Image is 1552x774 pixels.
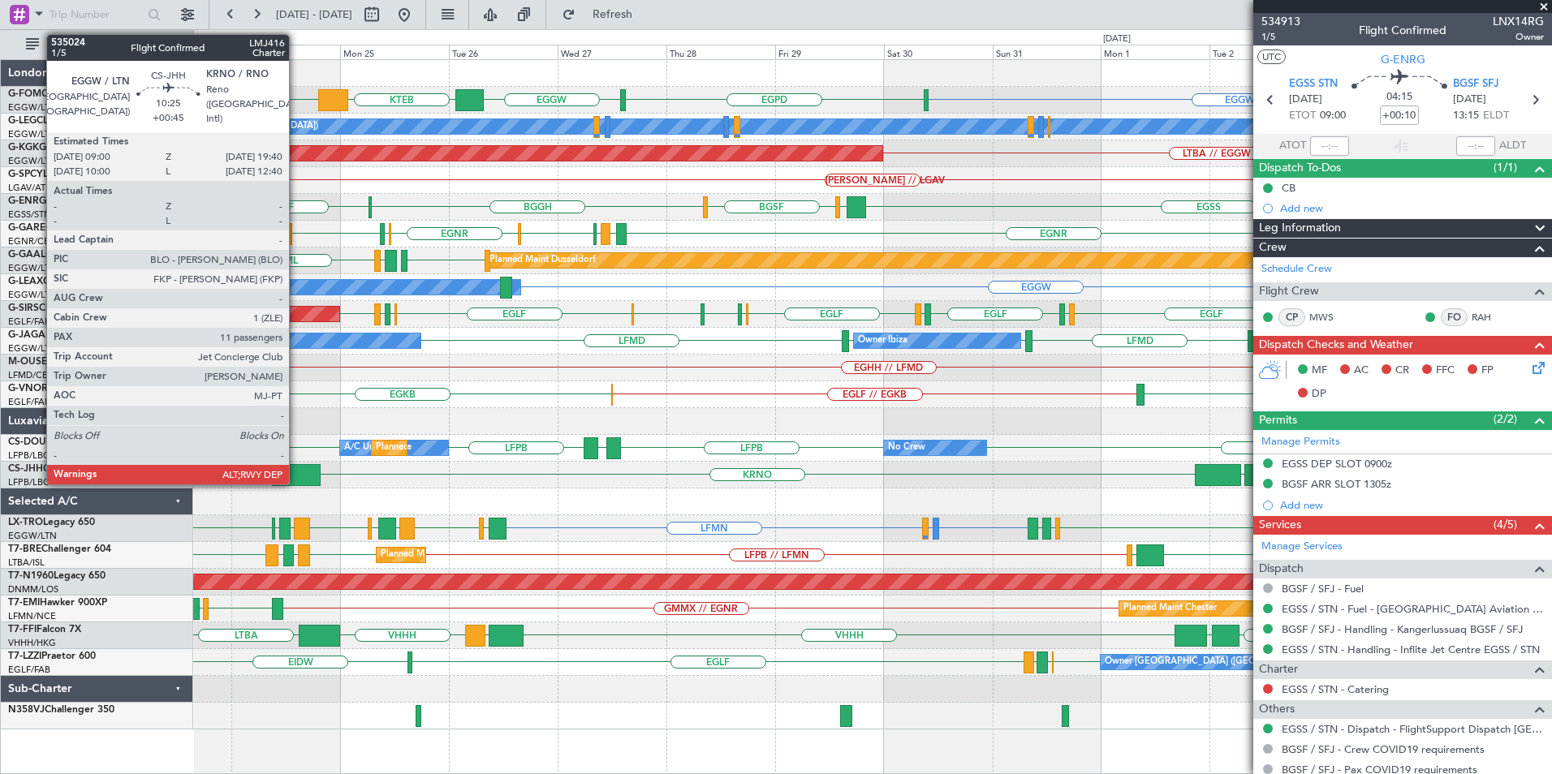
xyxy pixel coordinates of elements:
[8,369,55,381] a: LFMD/CEQ
[888,436,925,460] div: No Crew
[8,437,101,447] a: CS-DOUGlobal 6500
[8,303,101,313] a: G-SIRSCitation Excel
[8,342,57,355] a: EGGW/LTN
[1499,138,1526,154] span: ALDT
[381,543,636,567] div: Planned Maint [GEOGRAPHIC_DATA] ([GEOGRAPHIC_DATA])
[489,248,596,273] div: Planned Maint Dusseldorf
[18,32,176,58] button: All Aircraft
[8,384,118,393] a: G-VNORChallenger 650
[8,223,142,233] a: G-GARECessna Citation XLS+
[8,476,50,488] a: LFPB/LBG
[1280,498,1544,512] div: Add new
[8,196,101,206] a: G-ENRGPraetor 600
[8,289,57,301] a: EGGW/LTN
[8,277,133,286] a: G-LEAXCessna Citation XLS
[1441,308,1468,326] div: FO
[8,182,52,194] a: LGAV/ATH
[8,557,45,569] a: LTBA/ISL
[1494,411,1517,428] span: (2/2)
[1282,643,1540,656] a: EGSS / STN - Handling - Inflite Jet Centre EGSS / STN
[8,664,50,676] a: EGLF/FAB
[8,544,41,554] span: T7-BRE
[8,651,41,661] span: T7-LZZI
[1453,76,1499,92] span: BGSF SFJ
[8,250,142,260] a: G-GAALCessna Citation XLS+
[340,45,449,59] div: Mon 25
[8,583,58,596] a: DNMM/LOS
[1494,516,1517,533] span: (4/5)
[8,330,102,340] a: G-JAGAPhenom 300
[8,625,81,634] a: T7-FFIFalcon 7X
[8,277,43,286] span: G-LEAX
[8,598,107,608] a: T7-EMIHawker 900XP
[8,637,56,649] a: VHHH/HKG
[558,45,666,59] div: Wed 27
[579,9,647,20] span: Refresh
[666,45,775,59] div: Thu 28
[1259,282,1319,301] span: Flight Crew
[8,155,57,167] a: EGGW/LTN
[196,32,224,46] div: [DATE]
[1259,560,1304,578] span: Dispatch
[1282,622,1523,636] a: BGSF / SFJ - Handling - Kangerlussuaq BGSF / SFJ
[1483,108,1509,124] span: ELDT
[8,396,50,408] a: EGLF/FAB
[1481,363,1494,379] span: FP
[8,651,96,661] a: T7-LZZIPraetor 600
[1289,92,1322,108] span: [DATE]
[1289,108,1316,124] span: ETOT
[8,316,50,328] a: EGLF/FAB
[993,45,1101,59] div: Sun 31
[1259,219,1341,238] span: Leg Information
[1320,108,1346,124] span: 09:00
[8,303,39,313] span: G-SIRS
[1312,363,1327,379] span: MF
[1261,261,1332,277] a: Schedule Crew
[1279,138,1306,154] span: ATOT
[8,464,43,474] span: CS-JHH
[1395,363,1409,379] span: CR
[1282,457,1392,471] div: EGSS DEP SLOT 0900z
[1310,136,1349,156] input: --:--
[344,436,412,460] div: A/C Unavailable
[1309,310,1346,325] a: MWS
[8,518,95,527] a: LX-TROLegacy 650
[42,39,171,50] span: All Aircraft
[8,89,50,99] span: G-FOMO
[8,170,95,179] a: G-SPCYLegacy 650
[8,598,40,608] span: T7-EMI
[231,45,340,59] div: Sun 24
[8,116,95,126] a: G-LEGCLegacy 600
[8,449,50,462] a: LFPB/LBG
[1261,434,1340,450] a: Manage Permits
[1472,310,1508,325] a: RAH
[8,330,45,340] span: G-JAGA
[1259,700,1295,719] span: Others
[1257,49,1286,64] button: UTC
[1494,159,1517,176] span: (1/1)
[8,610,56,622] a: LFMN/NCE
[1282,682,1389,696] a: EGSS / STN - Catering
[1282,742,1485,756] a: BGSF / SFJ - Crew COVID19 requirements
[1436,363,1455,379] span: FFC
[8,89,105,99] a: G-FOMOGlobal 6000
[50,2,143,27] input: Trip Number
[449,45,558,59] div: Tue 26
[1282,722,1544,736] a: EGSS / STN - Dispatch - FlightSupport Dispatch [GEOGRAPHIC_DATA]
[554,2,652,28] button: Refresh
[1259,239,1287,257] span: Crew
[8,143,98,153] a: G-KGKGLegacy 600
[8,250,45,260] span: G-GAAL
[1209,45,1318,59] div: Tue 2
[8,625,37,634] span: T7-FFI
[1259,411,1297,430] span: Permits
[1259,660,1298,679] span: Charter
[1282,602,1544,616] a: EGSS / STN - Fuel - [GEOGRAPHIC_DATA] Aviation Fuel - [GEOGRAPHIC_DATA] - [GEOGRAPHIC_DATA] / STN
[8,705,114,715] a: N358VJChallenger 350
[8,571,54,581] span: T7-N1960
[8,705,45,715] span: N358VJ
[1359,22,1446,39] div: Flight Confirmed
[1312,386,1326,402] span: DP
[775,45,884,59] div: Fri 29
[8,571,106,581] a: T7-N1960Legacy 650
